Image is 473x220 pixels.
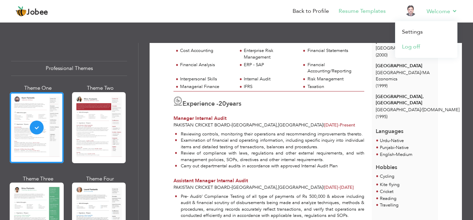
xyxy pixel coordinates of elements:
[394,151,396,158] span: -
[323,122,324,128] span: |
[232,122,277,128] span: [GEOGRAPHIC_DATA]
[230,122,232,128] span: -
[395,25,457,39] a: Settings
[173,115,226,122] span: Manager Internal Audit
[307,83,360,90] div: Taxation
[380,151,412,158] li: Medium
[16,6,27,17] img: jobee.io
[175,131,364,138] li: Reviewing controls, monitoring their operations and recommending improvements thereto.
[324,184,340,191] span: [DATE]
[11,61,127,76] div: Professional Themes
[16,6,48,17] a: Jobee
[380,182,400,188] span: Kite flying
[376,164,397,171] span: Hobbies
[376,63,434,69] div: [GEOGRAPHIC_DATA]
[230,184,232,191] span: -
[376,114,387,120] span: (1995)
[338,184,340,191] span: -
[380,138,390,144] span: Urdu
[180,76,233,82] div: Interpersonal Skills
[175,193,364,219] li: Pre- Audit/ Compliance Testing of all type of payments of Rs 500,000 & above including audit & fi...
[380,173,394,179] span: Cycling
[277,122,278,128] span: ,
[390,138,391,144] span: -
[338,122,340,128] span: -
[324,122,355,128] span: Present
[376,70,430,82] span: [GEOGRAPHIC_DATA] MA Economics
[293,7,329,15] a: Back to Profile
[27,9,48,16] span: Jobee
[339,7,386,15] a: Resume Templates
[180,62,233,68] div: Financial Analysis
[175,150,364,163] li: Review of compliance with laws, regulations and other external requirements, and with management ...
[11,175,65,183] div: Theme Three
[376,45,436,51] span: [GEOGRAPHIC_DATA] DCMA
[323,184,324,191] span: |
[244,62,297,68] div: ERP - SAP
[405,5,416,16] img: Profile Img
[380,195,396,202] span: Reading
[380,188,393,195] span: Cricket
[180,47,233,54] div: Cost Accounting
[324,122,340,128] span: [DATE]
[395,39,457,54] a: Log off
[173,122,230,128] span: Pakistan Cricket Board
[73,85,127,92] div: Theme Two
[421,70,422,76] span: /
[175,137,364,150] li: Examination of financial and operating information, including specific inquiry into individual it...
[380,144,394,151] span: Punjabi
[218,99,241,108] label: years
[394,144,396,151] span: -
[173,177,248,184] span: Assistant Manager Internal Audit
[376,122,403,135] span: Languages
[307,62,360,74] div: Financial Accounting/Reporting
[173,184,230,191] span: Pakistan Cricket Board
[380,202,399,208] span: Travelling
[380,138,404,144] li: Native
[175,163,364,169] li: Carry out departmental audits in accordance with approved Internal Audit Plan
[380,144,412,151] li: Native
[244,47,297,60] div: Enterprise Risk Management
[182,99,218,108] span: Experience -
[376,83,387,89] span: (1999)
[376,94,434,106] div: [GEOGRAPHIC_DATA], [GEOGRAPHIC_DATA]
[232,184,277,191] span: [GEOGRAPHIC_DATA]
[278,184,323,191] span: [GEOGRAPHIC_DATA]
[244,83,297,90] div: IFRS
[180,83,233,90] div: Managerial Finance
[307,76,360,82] div: Risk Management
[376,107,459,113] span: [GEOGRAPHIC_DATA] [DOMAIN_NAME]
[244,76,297,82] div: Internal Audit
[380,151,394,158] span: English
[218,99,226,108] span: 20
[73,175,127,183] div: Theme Four
[427,7,457,16] a: Welcome
[421,107,422,113] span: /
[11,85,65,92] div: Theme One
[277,184,278,191] span: ,
[307,47,360,54] div: Financial Statements
[324,184,354,191] span: [DATE]
[278,122,323,128] span: [GEOGRAPHIC_DATA]
[376,52,387,58] span: (2000)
